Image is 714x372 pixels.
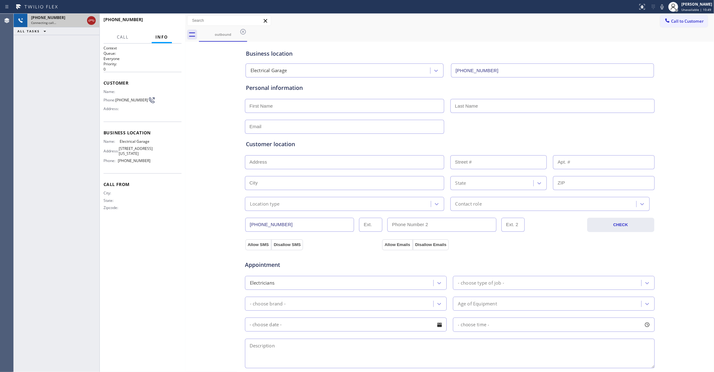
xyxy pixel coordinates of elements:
div: Age of Equipment [458,300,497,307]
span: [PHONE_NUMBER] [104,16,143,22]
h2: Queue: [104,51,182,56]
span: [STREET_ADDRESS][US_STATE] [119,146,153,156]
span: Electrical Garage [120,139,150,144]
span: Address: [104,106,120,111]
span: State: [104,198,120,203]
span: - choose time - [458,322,490,328]
input: Apt. # [553,155,655,169]
div: Electricians [250,279,274,286]
button: Hang up [87,16,96,25]
h2: Priority: [104,61,182,67]
button: ALL TASKS [14,27,52,35]
button: Mute [658,2,666,11]
button: Call [113,31,132,43]
input: - choose date - [245,318,447,332]
div: Electrical Garage [251,67,287,74]
div: Location type [250,200,280,207]
div: - choose type of job - [458,279,504,286]
span: City: [104,191,120,195]
button: Disallow SMS [271,239,303,250]
h1: Context [104,45,182,51]
span: [PHONE_NUMBER] [115,98,148,102]
div: [PERSON_NAME] [681,2,712,7]
input: Phone Number 2 [387,218,496,232]
span: Name: [104,139,120,144]
input: Street # [450,155,547,169]
span: Address: [104,149,119,153]
input: City [245,176,444,190]
span: Unavailable | 10:49 [681,7,711,12]
button: Allow Emails [382,239,412,250]
span: [PHONE_NUMBER] [31,15,65,20]
input: Phone Number [451,63,654,77]
p: 0 [104,67,182,72]
span: Business location [104,130,182,136]
span: Call [117,34,129,40]
input: Last Name [450,99,655,113]
div: - choose brand - [250,300,286,307]
button: Allow SMS [245,239,271,250]
div: State [455,179,466,187]
span: Phone: [104,98,115,102]
button: CHECK [587,218,654,232]
span: Call From [104,181,182,187]
span: Phone: [104,158,118,163]
button: Call to Customer [660,15,708,27]
div: Personal information [246,84,654,92]
input: Address [245,155,444,169]
span: Call to Customer [671,18,704,24]
span: ALL TASKS [17,29,40,33]
button: Info [152,31,172,43]
span: [PHONE_NUMBER] [118,158,150,163]
input: ZIP [553,176,655,190]
span: Name: [104,89,120,94]
div: outbound [200,32,246,37]
span: Connecting call… [31,21,56,25]
div: Contact role [455,200,482,207]
input: Search [187,16,271,26]
div: Business location [246,49,654,58]
button: Disallow Emails [413,239,449,250]
input: Phone Number [245,218,354,232]
input: First Name [245,99,444,113]
div: Customer location [246,140,654,148]
span: Zipcode: [104,205,120,210]
span: Appointment [245,261,381,269]
span: Info [155,34,168,40]
input: Ext. 2 [501,218,525,232]
input: Ext. [359,218,382,232]
input: Email [245,120,444,134]
span: Customer [104,80,182,86]
p: Everyone [104,56,182,61]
